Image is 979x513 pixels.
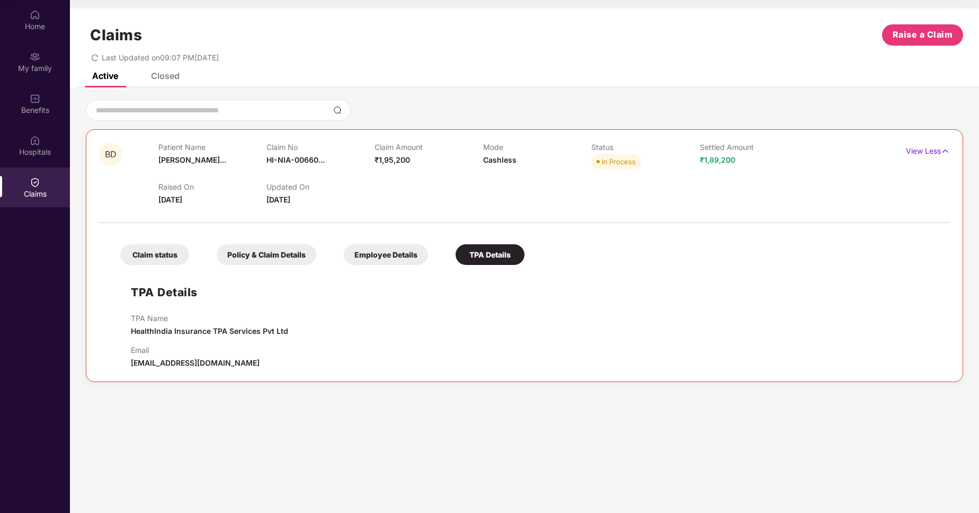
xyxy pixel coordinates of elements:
[92,70,118,81] div: Active
[158,143,266,152] p: Patient Name
[882,24,963,46] button: Raise a Claim
[602,156,636,167] div: In Process
[158,155,226,164] span: [PERSON_NAME]...
[266,143,375,152] p: Claim No
[700,143,808,152] p: Settled Amount
[906,143,950,157] p: View Less
[120,244,189,265] div: Claim status
[131,314,288,323] p: TPA Name
[30,51,40,62] img: svg+xml;base64,PHN2ZyB3aWR0aD0iMjAiIGhlaWdodD0iMjAiIHZpZXdCb3g9IjAgMCAyMCAyMCIgZmlsbD0ibm9uZSIgeG...
[456,244,524,265] div: TPA Details
[700,155,735,164] span: ₹1,89,200
[91,53,99,62] span: redo
[591,143,699,152] p: Status
[375,155,410,164] span: ₹1,95,200
[151,70,180,81] div: Closed
[30,177,40,188] img: svg+xml;base64,PHN2ZyBpZD0iQ2xhaW0iIHhtbG5zPSJodHRwOi8vd3d3LnczLm9yZy8yMDAwL3N2ZyIgd2lkdGg9IjIwIi...
[266,195,290,204] span: [DATE]
[158,195,182,204] span: [DATE]
[131,346,260,355] p: Email
[158,182,266,191] p: Raised On
[105,150,117,159] span: BD
[30,135,40,146] img: svg+xml;base64,PHN2ZyBpZD0iSG9zcGl0YWxzIiB4bWxucz0iaHR0cDovL3d3dy53My5vcmcvMjAwMC9zdmciIHdpZHRoPS...
[90,26,142,44] h1: Claims
[483,155,517,164] span: Cashless
[30,10,40,20] img: svg+xml;base64,PHN2ZyBpZD0iSG9tZSIgeG1sbnM9Imh0dHA6Ly93d3cudzMub3JnLzIwMDAvc3ZnIiB3aWR0aD0iMjAiIG...
[893,28,953,41] span: Raise a Claim
[941,145,950,157] img: svg+xml;base64,PHN2ZyB4bWxucz0iaHR0cDovL3d3dy53My5vcmcvMjAwMC9zdmciIHdpZHRoPSIxNyIgaGVpZ2h0PSIxNy...
[483,143,591,152] p: Mode
[333,106,342,114] img: svg+xml;base64,PHN2ZyBpZD0iU2VhcmNoLTMyeDMyIiB4bWxucz0iaHR0cDovL3d3dy53My5vcmcvMjAwMC9zdmciIHdpZH...
[266,155,325,164] span: HI-NIA-00660...
[266,182,375,191] p: Updated On
[217,244,316,265] div: Policy & Claim Details
[131,284,198,301] h1: TPA Details
[344,244,428,265] div: Employee Details
[30,93,40,104] img: svg+xml;base64,PHN2ZyBpZD0iQmVuZWZpdHMiIHhtbG5zPSJodHRwOi8vd3d3LnczLm9yZy8yMDAwL3N2ZyIgd2lkdGg9Ij...
[102,53,219,62] span: Last Updated on 09:07 PM[DATE]
[131,358,260,367] span: [EMAIL_ADDRESS][DOMAIN_NAME]
[131,326,288,335] span: HealthIndia Insurance TPA Services Pvt Ltd
[375,143,483,152] p: Claim Amount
